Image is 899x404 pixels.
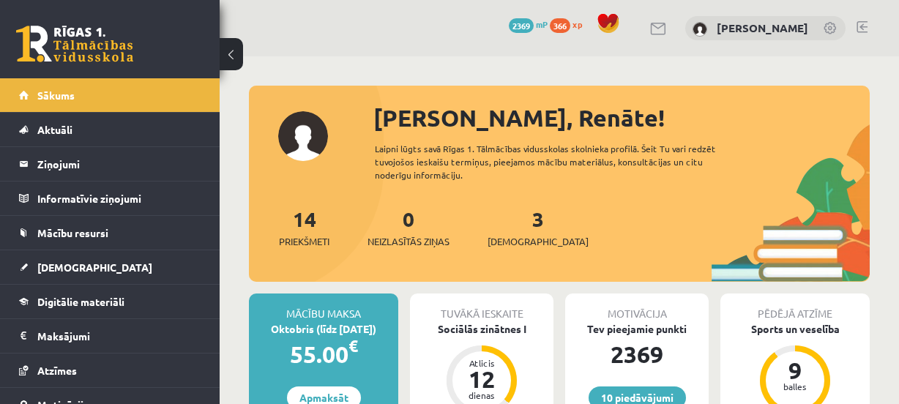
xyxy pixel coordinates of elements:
[249,321,398,337] div: Oktobris (līdz [DATE])
[249,337,398,372] div: 55.00
[460,359,504,367] div: Atlicis
[19,113,201,146] a: Aktuāli
[536,18,548,30] span: mP
[693,22,707,37] img: Renāte Dreimane
[375,142,747,182] div: Laipni lūgts savā Rīgas 1. Tālmācības vidusskolas skolnieka profilā. Šeit Tu vari redzēt tuvojošo...
[773,359,817,382] div: 9
[460,391,504,400] div: dienas
[37,89,75,102] span: Sākums
[373,100,870,135] div: [PERSON_NAME], Renāte!
[488,206,589,249] a: 3[DEMOGRAPHIC_DATA]
[717,20,808,35] a: [PERSON_NAME]
[565,337,709,372] div: 2369
[410,321,553,337] div: Sociālās zinātnes I
[19,285,201,318] a: Digitālie materiāli
[19,147,201,181] a: Ziņojumi
[509,18,534,33] span: 2369
[565,321,709,337] div: Tev pieejamie punkti
[460,367,504,391] div: 12
[368,234,449,249] span: Neizlasītās ziņas
[249,293,398,321] div: Mācību maksa
[37,123,72,136] span: Aktuāli
[19,216,201,250] a: Mācību resursi
[509,18,548,30] a: 2369 mP
[720,321,870,337] div: Sports un veselība
[572,18,582,30] span: xp
[37,147,201,181] legend: Ziņojumi
[773,382,817,391] div: balles
[19,182,201,215] a: Informatīvie ziņojumi
[720,293,870,321] div: Pēdējā atzīme
[19,353,201,387] a: Atzīmes
[16,26,133,62] a: Rīgas 1. Tālmācības vidusskola
[37,319,201,353] legend: Maksājumi
[279,234,329,249] span: Priekšmeti
[488,234,589,249] span: [DEMOGRAPHIC_DATA]
[279,206,329,249] a: 14Priekšmeti
[565,293,709,321] div: Motivācija
[37,182,201,215] legend: Informatīvie ziņojumi
[348,335,358,356] span: €
[410,293,553,321] div: Tuvākā ieskaite
[37,295,124,308] span: Digitālie materiāli
[550,18,570,33] span: 366
[19,319,201,353] a: Maksājumi
[37,226,108,239] span: Mācību resursi
[368,206,449,249] a: 0Neizlasītās ziņas
[19,250,201,284] a: [DEMOGRAPHIC_DATA]
[37,364,77,377] span: Atzīmes
[550,18,589,30] a: 366 xp
[37,261,152,274] span: [DEMOGRAPHIC_DATA]
[19,78,201,112] a: Sākums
